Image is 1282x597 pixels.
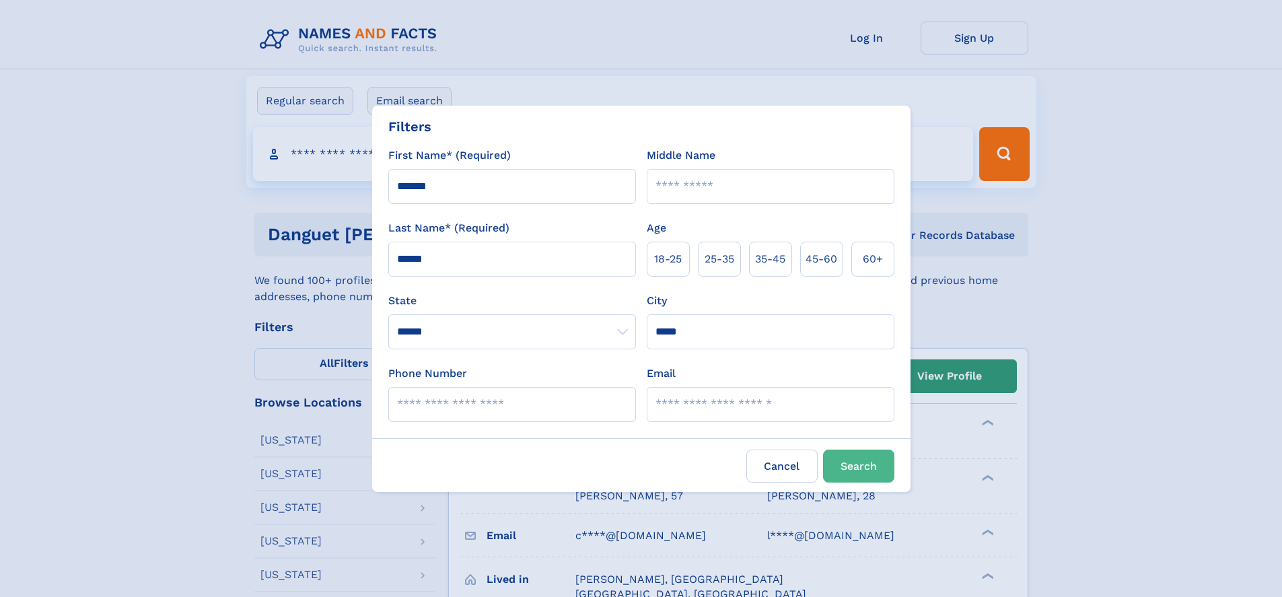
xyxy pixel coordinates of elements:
span: 45‑60 [806,251,837,267]
label: State [388,293,636,309]
label: Phone Number [388,365,467,382]
label: Email [647,365,676,382]
span: 60+ [863,251,883,267]
label: Middle Name [647,147,715,164]
label: City [647,293,667,309]
label: Last Name* (Required) [388,220,509,236]
label: Cancel [746,450,818,483]
label: Age [647,220,666,236]
span: 35‑45 [755,251,785,267]
label: First Name* (Required) [388,147,511,164]
div: Filters [388,116,431,137]
span: 18‑25 [654,251,682,267]
span: 25‑35 [705,251,734,267]
button: Search [823,450,894,483]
